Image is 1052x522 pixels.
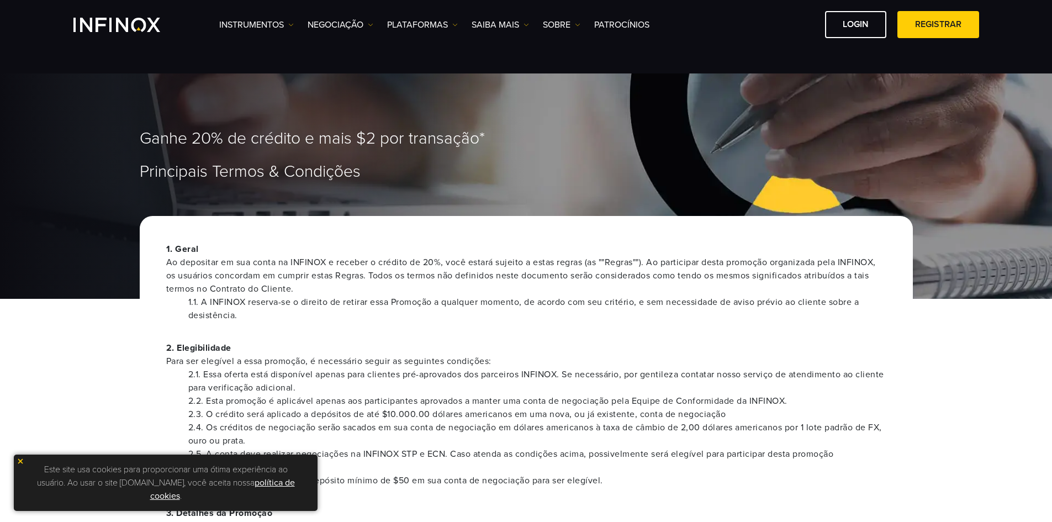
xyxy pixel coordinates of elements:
h1: Principais Termos & Condições [140,163,913,181]
p: Este site usa cookies para proporcionar uma ótima experiência ao usuário. Ao usar o site [DOMAIN_... [19,460,312,505]
li: 2.1. Essa oferta está disponível apenas para clientes pré-aprovados dos parceiros INFINOX. Se nec... [188,368,886,394]
a: INFINOX Logo [73,18,186,32]
a: Login [825,11,886,38]
a: Saiba mais [472,18,529,31]
li: 2.2. Esta promoção é aplicável apenas aos participantes aprovados a manter uma conta de negociaçã... [188,394,886,408]
li: 1.1. A INFINOX reserva-se o direito de retirar essa Promoção a qualquer momento, de acordo com se... [188,296,886,322]
a: PLATAFORMAS [387,18,458,31]
li: 2.4. Os créditos de negociação serão sacados em sua conta de negociação em dólares americanos à t... [188,421,886,447]
span: Ganhe 20% de crédito e mais $2 por transação* [140,129,485,149]
a: NEGOCIAÇÃO [308,18,373,31]
p: 1. Geral [166,242,886,296]
span: Para ser elegível a essa promoção, é necessário seguir as seguintes condições: [166,355,886,368]
p: 2. Elegibilidade [166,341,886,368]
span: Ao depositar em sua conta na INFINOX e receber o crédito de 20%, você estará sujeito a estas regr... [166,256,886,296]
li: 2.3. O crédito será aplicado a depósitos de até $10.000.00 dólares americanos em uma nova, ou já ... [188,408,886,421]
a: Instrumentos [219,18,294,31]
a: Patrocínios [594,18,649,31]
a: Registrar [897,11,979,38]
li: 2.6. O cliente deverá possuir depósito mínimo de $50 em sua conta de negociação para ser elegível. [188,474,886,487]
li: 2.5. A conta deve realizar negociações na INFINOX STP e ECN. Caso atenda as condições acima, poss... [188,447,886,474]
a: SOBRE [543,18,580,31]
img: yellow close icon [17,457,24,465]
